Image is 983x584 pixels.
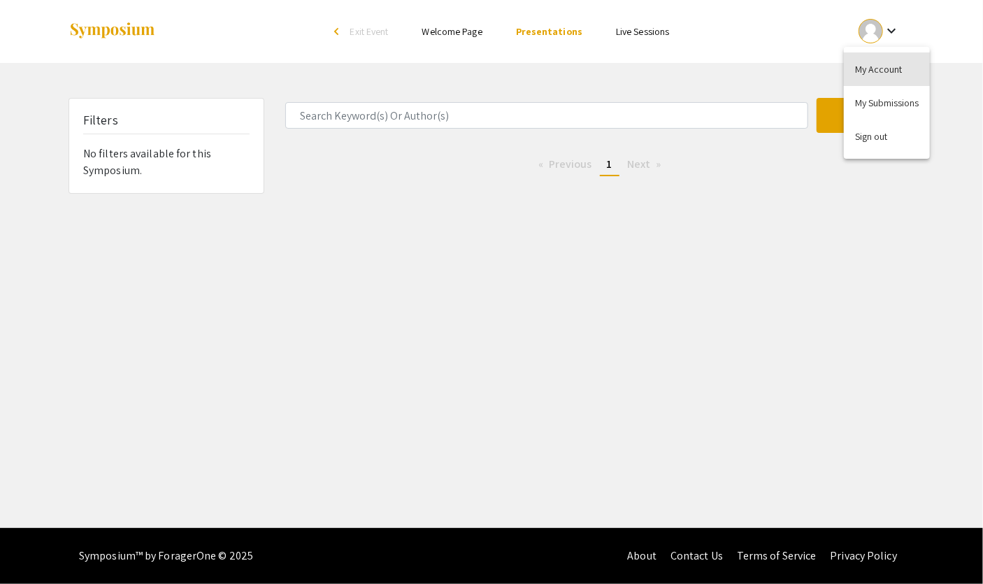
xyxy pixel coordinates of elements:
[607,157,612,171] span: 1
[883,22,900,39] mat-icon: Expand account dropdown
[549,157,592,171] span: Previous
[285,102,808,129] input: Search Keyword(s) Or Author(s)
[616,25,669,38] a: Live Sessions
[350,25,389,38] span: Exit Event
[69,22,156,41] img: Symposium by ForagerOne
[79,528,253,584] div: Symposium™ by ForagerOne © 2025
[737,548,817,563] a: Terms of Service
[10,521,59,574] iframe: Chat
[844,15,914,47] button: Expand account dropdown
[516,25,582,38] a: Presentations
[285,154,914,176] ul: Pagination
[69,99,264,193] div: No filters available for this Symposium.
[627,548,656,563] a: About
[627,157,650,171] span: Next
[422,25,482,38] a: Welcome Page
[335,27,343,36] div: arrow_back_ios
[670,548,723,563] a: Contact Us
[817,98,914,133] button: Search
[83,113,118,128] h5: Filters
[831,548,897,563] a: Privacy Policy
